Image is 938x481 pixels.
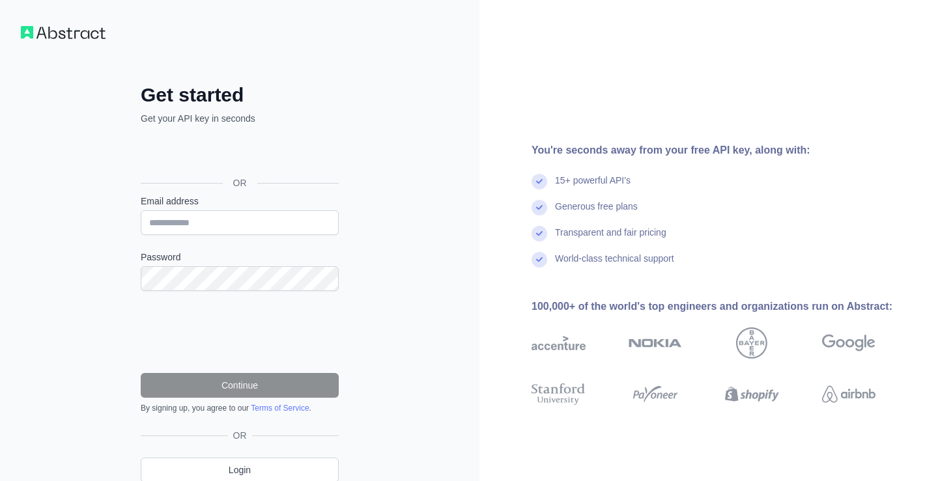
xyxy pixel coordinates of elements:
[532,252,547,268] img: check mark
[555,174,631,200] div: 15+ powerful API's
[822,381,876,407] img: airbnb
[629,327,683,359] img: nokia
[725,381,779,407] img: shopify
[555,252,674,278] div: World-class technical support
[555,200,638,226] div: Generous free plans
[141,403,339,413] div: By signing up, you agree to our .
[532,327,586,359] img: accenture
[223,176,257,189] span: OR
[822,327,876,359] img: google
[141,112,339,125] p: Get your API key in seconds
[532,226,547,241] img: check mark
[141,251,339,264] label: Password
[134,139,343,168] iframe: Sign in with Google Button
[141,83,339,107] h2: Get started
[228,429,252,442] span: OR
[141,307,339,357] iframe: reCAPTCHA
[532,174,547,189] img: check mark
[532,200,547,215] img: check mark
[21,26,106,39] img: Workflow
[141,373,339,398] button: Continue
[532,381,586,407] img: stanford university
[532,143,917,158] div: You're seconds away from your free API key, along with:
[141,195,339,208] label: Email address
[629,381,683,407] img: payoneer
[251,404,309,413] a: Terms of Service
[532,299,917,314] div: 100,000+ of the world's top engineers and organizations run on Abstract:
[555,226,666,252] div: Transparent and fair pricing
[736,327,767,359] img: bayer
